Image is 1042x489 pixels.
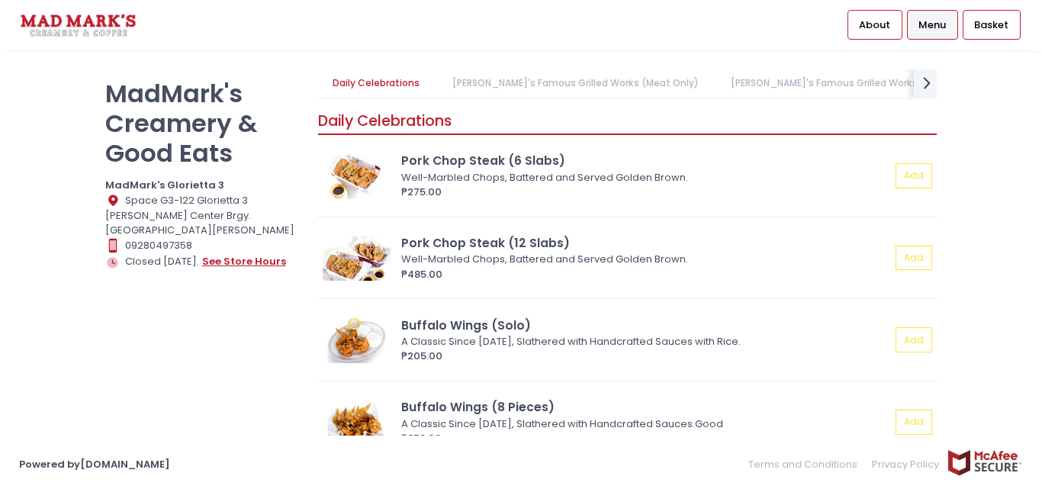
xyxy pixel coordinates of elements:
[323,317,391,363] img: Buffalo Wings (Solo)
[401,334,886,349] div: A Classic Since [DATE], Slathered with Handcrafted Sauces with Rice.
[907,10,958,39] a: Menu
[318,111,452,131] span: Daily Celebrations
[323,399,391,445] img: Buffalo Wings (8 Pieces)
[401,234,890,252] div: Pork Chop Steak (12 Slabs)
[401,398,890,416] div: Buffalo Wings (8 Pieces)
[896,410,932,435] button: Add
[947,449,1023,476] img: mcafee-secure
[918,18,946,33] span: Menu
[401,185,890,200] div: ₱275.00
[105,253,299,270] div: Closed [DATE].
[105,79,299,168] p: MadMark's Creamery & Good Eats
[318,69,435,98] a: Daily Celebrations
[847,10,902,39] a: About
[896,246,932,271] button: Add
[974,18,1008,33] span: Basket
[896,327,932,352] button: Add
[716,69,932,98] a: [PERSON_NAME]'s Famous Grilled Works
[859,18,890,33] span: About
[105,238,299,253] div: 09280497358
[401,431,890,446] div: ₱359.00
[401,317,890,334] div: Buffalo Wings (Solo)
[401,349,890,364] div: ₱205.00
[748,449,865,479] a: Terms and Conditions
[437,69,713,98] a: [PERSON_NAME]'s Famous Grilled Works (Meat Only)
[201,253,287,270] button: see store hours
[105,193,299,238] div: Space G3-122 Glorietta 3 [PERSON_NAME] Center Brgy. [GEOGRAPHIC_DATA][PERSON_NAME]
[401,170,886,185] div: Well-Marbled Chops, Battered and Served Golden Brown.
[105,178,224,192] b: MadMark's Glorietta 3
[896,163,932,188] button: Add
[401,417,886,432] div: A Classic Since [DATE], Slathered with Handcrafted Sauces.Good
[323,235,391,281] img: Pork Chop Steak (12 Slabs)
[19,457,170,471] a: Powered by[DOMAIN_NAME]
[401,152,890,169] div: Pork Chop Steak (6 Slabs)
[401,252,886,267] div: Well-Marbled Chops, Battered and Served Golden Brown.
[865,449,947,479] a: Privacy Policy
[401,267,890,282] div: ₱485.00
[323,153,391,199] img: Pork Chop Steak (6 Slabs)
[19,11,137,38] img: logo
